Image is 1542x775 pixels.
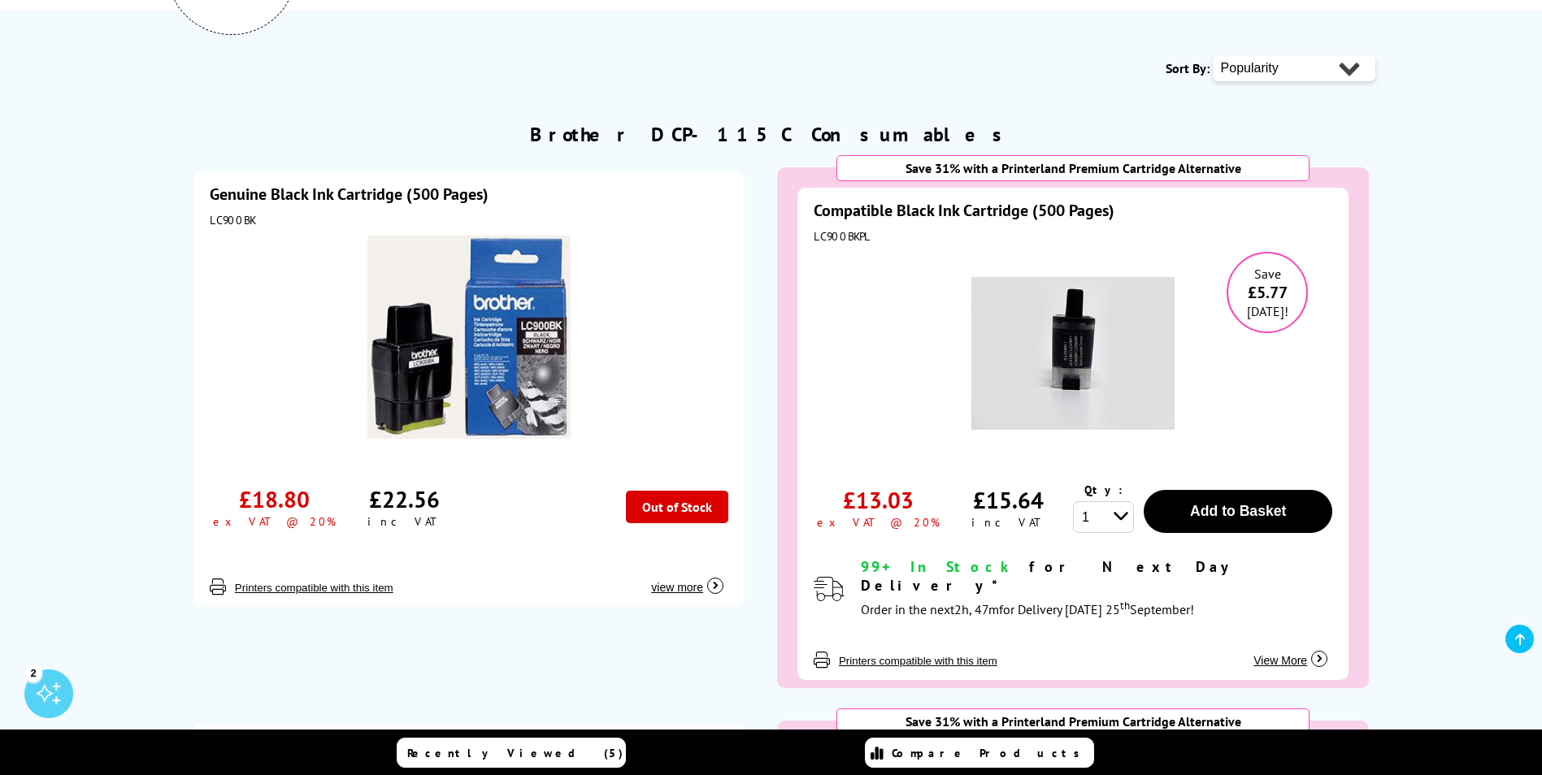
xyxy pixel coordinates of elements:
button: Printers compatible with this item [230,581,398,595]
span: Recently Viewed (5) [407,746,623,760]
div: LC900BK [210,213,728,227]
div: £18.80 [239,484,310,514]
span: 99+ In Stock [861,557,1015,576]
span: Compare Products [892,746,1088,760]
span: view more [651,581,703,594]
div: ex VAT @ 20% [817,515,940,530]
span: [DATE]! [1247,303,1288,319]
span: Qty: [1084,483,1123,497]
div: £15.64 [973,485,1044,515]
img: Compatible Black Ink Cartridge (500 Pages) [971,252,1175,455]
a: Recently Viewed (5) [397,738,626,768]
span: for Next Day Delivery* [861,557,1236,595]
div: Out of Stock [626,491,728,523]
a: Genuine Black Ink Cartridge (500 Pages) [210,184,489,205]
div: £13.03 [843,485,914,515]
div: inc VAT [971,515,1045,530]
span: £5.77 [1228,282,1306,303]
img: Black Ink Cartridge (500 Pages) [367,236,571,439]
div: Save 31% with a Printerland Premium Cartridge Alternative [836,708,1310,734]
div: inc VAT [367,514,441,529]
h2: Brother DCP-115C Consumables [530,122,1012,147]
span: Order in the next for Delivery [DATE] 25 September! [861,601,1194,617]
div: Save 31% with a Printerland Premium Cartridge Alternative [836,155,1310,181]
span: 2h, 47m [954,601,999,617]
button: View More [1249,637,1332,668]
button: Add to Basket [1144,490,1332,533]
div: modal_delivery [861,557,1332,621]
a: Compare Products [865,738,1094,768]
div: ex VAT @ 20% [213,514,336,529]
div: 2 [24,664,42,682]
span: Add to Basket [1190,503,1286,519]
div: £22.56 [369,484,440,514]
div: LC900BKPL [814,229,1332,244]
a: Compatible Black Ink Cartridge (500 Pages) [814,200,1114,221]
button: view more [646,564,728,595]
sup: th [1120,598,1130,613]
span: Save [1254,266,1281,282]
span: Sort By: [1166,60,1210,76]
button: Printers compatible with this item [834,654,1002,668]
span: View More [1253,654,1307,667]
